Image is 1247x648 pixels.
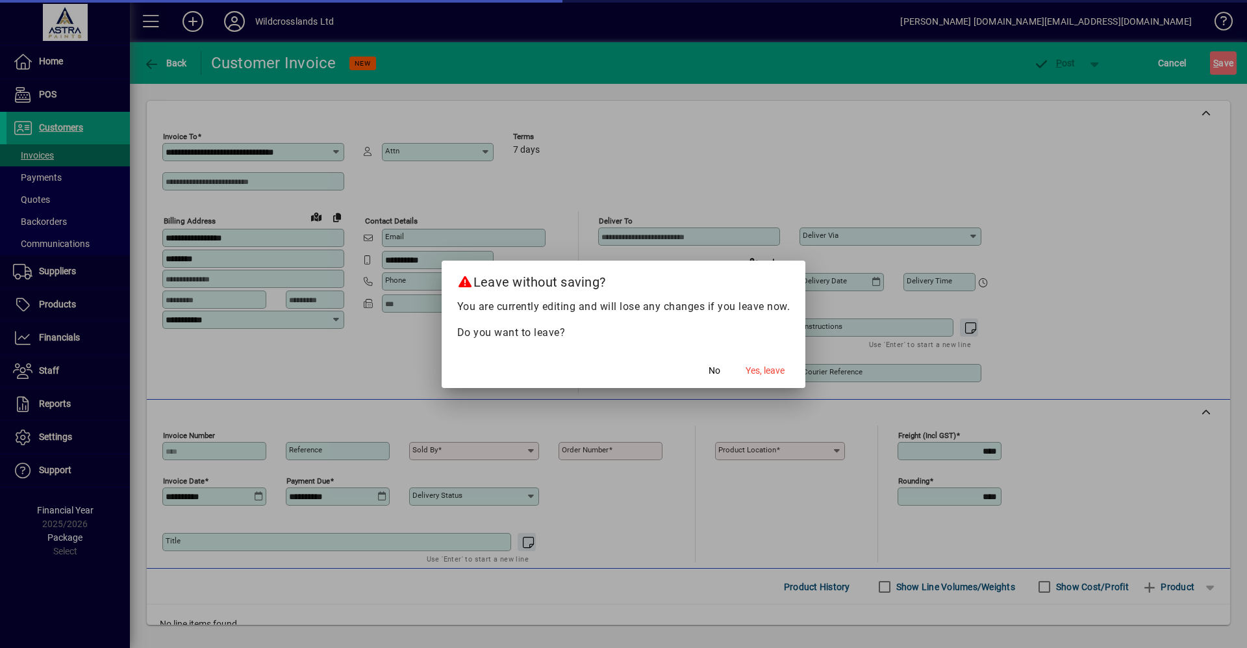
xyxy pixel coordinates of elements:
[709,364,720,378] span: No
[457,325,790,341] p: Do you want to leave?
[746,364,785,378] span: Yes, leave
[442,261,806,298] h2: Leave without saving?
[740,359,790,383] button: Yes, leave
[457,299,790,315] p: You are currently editing and will lose any changes if you leave now.
[694,359,735,383] button: No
